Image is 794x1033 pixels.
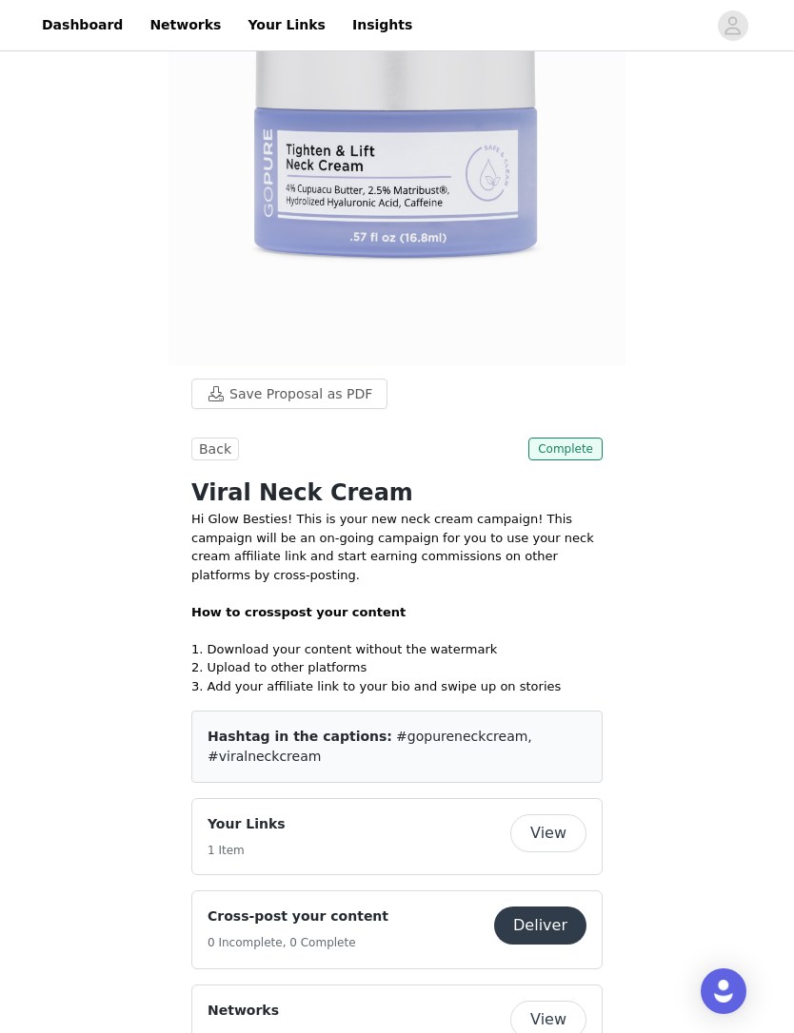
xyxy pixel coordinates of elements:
[341,4,424,47] a: Insights
[30,4,134,47] a: Dashboard
[236,4,337,47] a: Your Links
[208,814,286,834] h4: Your Links
[191,510,603,695] p: Hi Glow Besties! This is your new neck cream campaign! This campaign will be an on-going campaign...
[528,438,603,460] span: Complete
[208,1001,279,1021] h4: Networks
[191,890,603,969] div: Cross-post your content
[724,10,742,41] div: avatar
[510,814,586,852] button: View
[191,379,387,409] button: Save Proposal as PDF
[138,4,232,47] a: Networks
[494,906,586,945] button: Deliver
[191,476,603,510] h1: Viral Neck Cream
[208,934,388,951] h5: 0 Incomplete, 0 Complete
[191,605,406,619] strong: How to crosspost your content
[208,729,392,744] span: Hashtag in the captions:
[208,906,388,926] h4: Cross-post your content
[191,438,239,460] button: Back
[701,968,746,1014] div: Open Intercom Messenger
[208,842,286,859] h5: 1 Item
